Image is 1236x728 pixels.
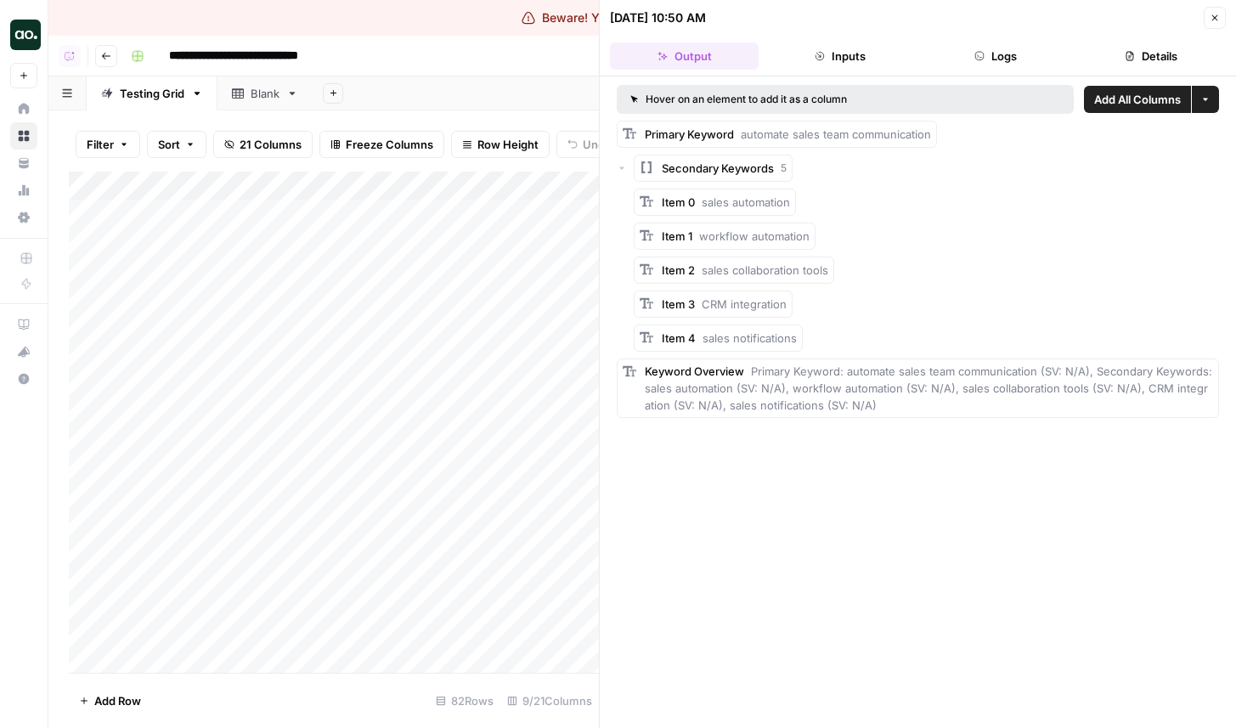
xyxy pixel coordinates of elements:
span: sales collaboration tools [702,263,828,277]
button: Freeze Columns [319,131,444,158]
a: AirOps Academy [10,311,37,338]
span: automate sales team communication [741,127,931,141]
button: Undo [556,131,623,158]
button: Output [610,42,759,70]
span: Filter [87,136,114,153]
span: Add Row [94,692,141,709]
span: Item 0 [662,195,695,209]
a: Settings [10,204,37,231]
div: Close [1190,44,1217,59]
button: What's new? [10,338,37,365]
span: Freeze Columns [346,136,433,153]
a: Home [10,95,37,122]
button: Row Height [451,131,550,158]
a: Testing Grid [87,76,217,110]
a: Your Data [10,150,37,177]
span: Item 4 [662,331,696,345]
button: Secondary Keywords5 [634,155,793,182]
div: What's new? [11,339,37,364]
div: Beware! You are in production! [522,9,715,26]
a: Blank [217,76,313,110]
span: Primary Keyword: automate sales team communication (SV: N/A), Secondary Keywords: sales automatio... [645,364,1216,412]
div: 82 Rows [429,687,500,714]
span: 5 [781,161,787,176]
span: Add All Columns [1094,91,1181,108]
span: 21 Columns [240,136,302,153]
button: Add Row [69,687,151,714]
button: Details [1077,42,1226,70]
button: Sort [147,131,206,158]
span: Item 3 [662,297,695,311]
span: Secondary Keywords [662,160,774,177]
button: Add All Columns [1084,86,1191,113]
span: Keyword Overview [645,364,744,378]
button: 21 Columns [213,131,313,158]
button: Help + Support [10,365,37,392]
button: Workspace: Justina testing [10,14,37,56]
div: 9/21 Columns [500,687,599,714]
a: Browse [10,122,37,150]
span: sales automation [702,195,790,209]
span: Item 1 [662,229,692,243]
button: Logs [922,42,1070,70]
button: Inputs [765,42,914,70]
div: [DATE] 10:50 AM [610,9,706,26]
a: Usage [10,177,37,204]
span: Primary Keyword [645,127,734,141]
span: sales notifications [703,331,797,345]
span: Item 2 [662,263,695,277]
button: Filter [76,131,140,158]
img: Justina testing Logo [10,20,41,50]
div: Blank [251,85,279,102]
span: Row Height [477,136,539,153]
span: Undo [583,136,612,153]
span: Sort [158,136,180,153]
div: Testing Grid [120,85,184,102]
div: Hover on an element to add it as a column [630,92,954,107]
span: workflow automation [699,229,810,243]
span: CRM integration [702,297,787,311]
